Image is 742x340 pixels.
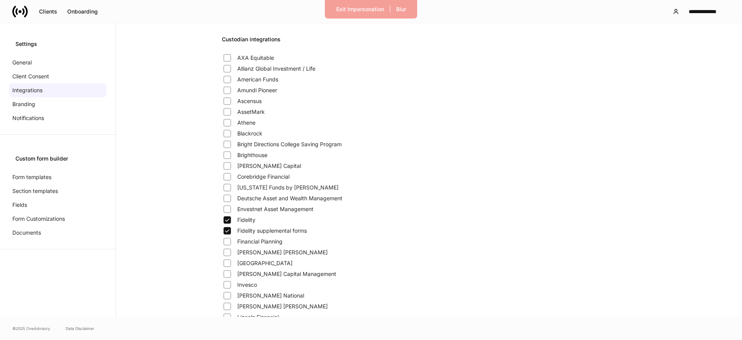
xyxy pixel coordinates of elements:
div: Exit Impersonation [336,7,384,12]
span: Envestnet Asset Management [237,205,313,213]
p: Form Customizations [12,215,65,223]
span: Corebridge Financial [237,173,289,181]
a: Section templates [9,184,106,198]
span: Amundi Pioneer [237,86,277,94]
a: Documents [9,226,106,240]
p: Documents [12,229,41,237]
span: Lincoln Financial [237,313,279,321]
a: Client Consent [9,69,106,83]
a: Form Customizations [9,212,106,226]
div: Settings [15,40,100,48]
p: General [12,59,32,66]
a: Form templates [9,170,106,184]
a: Integrations [9,83,106,97]
span: Deutsche Asset and Wealth Management [237,195,342,202]
p: Fields [12,201,27,209]
span: [PERSON_NAME] National [237,292,304,299]
p: Section templates [12,187,58,195]
p: Notifications [12,114,44,122]
span: © 2025 OneAdvisory [12,325,50,332]
a: Notifications [9,111,106,125]
span: Invesco [237,281,257,289]
span: Athene [237,119,255,127]
button: Clients [34,5,62,18]
p: Form templates [12,173,51,181]
p: Integrations [12,86,43,94]
span: [PERSON_NAME] [PERSON_NAME] [237,249,328,256]
span: Blackrock [237,130,262,137]
button: Onboarding [62,5,103,18]
div: Custodian integrations [222,36,636,52]
span: AXA Equitable [237,54,274,62]
span: [GEOGRAPHIC_DATA] [237,259,293,267]
span: Fidelity supplemental forms [237,227,307,235]
span: Fidelity [237,216,255,224]
span: Financial Planning [237,238,283,245]
span: AssetMark [237,108,265,116]
span: [PERSON_NAME] [PERSON_NAME] [237,303,328,310]
span: Ascensus [237,97,262,105]
span: Brighthouse [237,151,267,159]
p: Branding [12,100,35,108]
div: Custom form builder [15,155,100,162]
span: Bright Directions College Saving Program [237,140,342,148]
a: Data Disclaimer [66,325,94,332]
a: Fields [9,198,106,212]
button: Exit Impersonation [331,3,389,15]
div: Blur [396,7,406,12]
div: Clients [39,9,57,14]
a: Branding [9,97,106,111]
span: American Funds [237,76,278,83]
span: [PERSON_NAME] Capital Management [237,270,336,278]
button: Blur [391,3,411,15]
a: General [9,56,106,69]
div: Onboarding [67,9,98,14]
span: [PERSON_NAME] Capital [237,162,301,170]
span: [US_STATE] Funds by [PERSON_NAME] [237,184,339,191]
p: Client Consent [12,73,49,80]
span: Allianz Global Investment / Life [237,65,315,73]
